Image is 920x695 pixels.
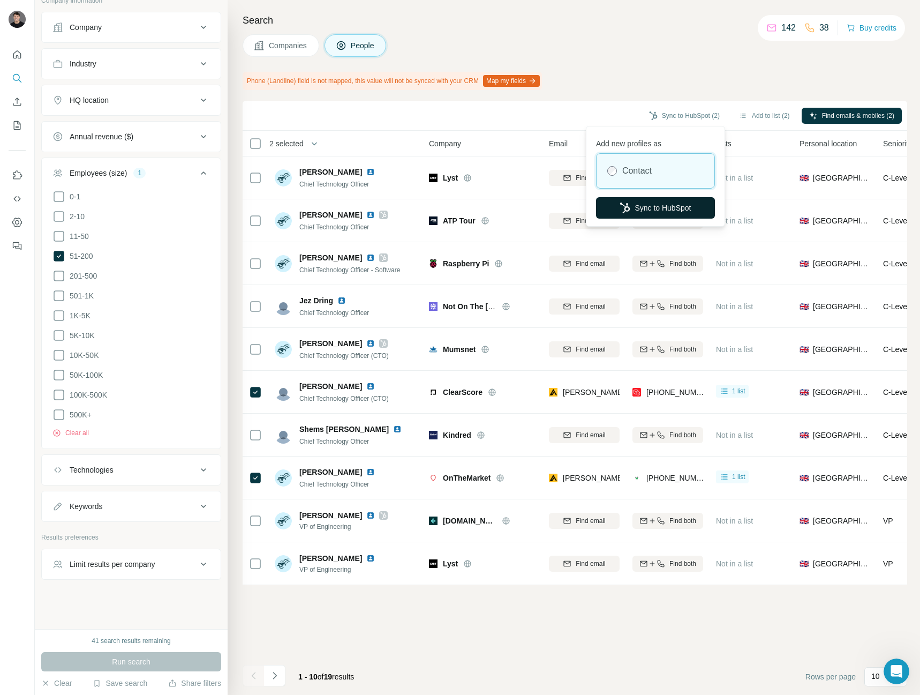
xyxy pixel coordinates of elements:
[92,636,170,646] div: 41 search results remaining
[813,344,870,355] span: [GEOGRAPHIC_DATA]
[243,72,542,90] div: Phone (Landline) field is not mapped, this value will not be synced with your CRM
[42,51,221,77] button: Industry
[669,559,696,569] span: Find both
[275,469,292,487] img: Avatar
[732,472,745,482] span: 1 list
[65,370,103,380] span: 50K-100K
[70,95,109,106] div: HQ location
[429,517,438,525] img: Logo of doxy.me
[443,473,491,483] span: OnTheMarket
[576,216,605,226] span: Find email
[9,42,206,120] div: FinAI says…
[299,295,333,306] span: Jez Dring
[65,251,93,261] span: 51-200
[732,386,745,396] span: 1 list
[443,344,476,355] span: Mumsnet
[813,387,870,398] span: [GEOGRAPHIC_DATA]
[800,258,809,269] span: 🇬🇧
[366,468,375,476] img: LinkedIn logo
[549,298,620,315] button: Find email
[9,236,26,256] button: Feedback
[443,173,458,183] span: Lyst
[298,672,318,681] span: 1 - 10
[800,215,809,226] span: 🇬🇧
[549,556,620,572] button: Find email
[813,430,870,440] span: [GEOGRAPHIC_DATA]
[366,554,375,563] img: LinkedIn logo
[337,296,346,305] img: LinkedIn logo
[366,382,375,391] img: LinkedIn logo
[70,559,155,570] div: Limit results per company
[243,13,907,28] h4: Search
[429,174,438,182] img: Logo of Lyst
[366,339,375,348] img: LinkedIn logo
[883,138,912,149] span: Seniority
[549,170,620,186] button: Find email
[716,431,753,439] span: Not in a list
[716,216,753,225] span: Not in a list
[42,457,221,483] button: Technologies
[883,345,909,354] span: C-Level
[9,42,176,96] div: Hello ☀️​Need help with Sales or Support? We've got you covered!FinAI • [DATE]
[65,290,94,301] span: 501-1K
[70,58,96,69] div: Industry
[443,302,565,311] span: Not On The [GEOGRAPHIC_DATA]
[884,659,909,684] iframe: Intercom live chat
[299,395,389,402] span: Chief Technology Officer (CTO)
[576,345,605,354] span: Find email
[483,75,540,87] button: Map my fields
[847,20,896,35] button: Buy credits
[65,271,97,281] span: 201-500
[9,116,26,135] button: My lists
[716,559,753,568] span: Not in a list
[429,345,438,354] img: Logo of Mumsnet
[299,352,389,360] span: Chief Technology Officer (CTO)
[822,111,894,121] span: Find emails & mobiles (2)
[429,302,438,311] img: Logo of Not On The High Street
[429,216,438,225] img: Logo of ATP Tour
[299,510,362,521] span: [PERSON_NAME]
[443,258,489,269] span: Raspberry Pi
[42,160,221,190] button: Employees (size)1
[133,168,146,178] div: 1
[9,45,26,64] button: Quick start
[188,4,207,24] div: Close
[17,99,63,105] div: FinAI • [DATE]
[269,40,308,51] span: Companies
[429,474,438,482] img: Logo of OnTheMarket
[299,565,379,574] span: VP of Engineering
[800,301,809,312] span: 🇬🇧
[275,427,292,444] img: Avatar
[549,213,620,229] button: Find email
[52,13,133,24] p: The team can also help
[299,553,362,564] span: [PERSON_NAME]
[65,350,99,361] span: 10K-50K
[299,266,400,274] span: Chief Technology Officer - Software
[596,197,715,219] button: Sync to HubSpot
[299,309,369,317] span: Chief Technology Officer
[70,501,102,512] div: Keywords
[9,92,26,111] button: Enrich CSV
[299,181,369,188] span: Chief Technology Officer
[275,512,292,529] img: Avatar
[429,559,438,568] img: Logo of Lyst
[576,559,605,569] span: Find email
[275,341,292,358] img: Avatar
[9,213,26,232] button: Dashboard
[41,678,72,689] button: Clear
[70,465,114,475] div: Technologies
[813,258,870,269] span: [GEOGRAPHIC_DATA]
[800,387,809,398] span: 🇬🇧
[41,533,221,542] p: Results preferences
[65,330,95,341] span: 5K-10K
[52,5,73,13] h1: FinAI
[576,302,605,311] span: Find email
[366,168,375,176] img: LinkedIn logo
[443,215,476,226] span: ATP Tour
[800,430,809,440] span: 🇬🇧
[42,14,221,40] button: Company
[269,138,304,149] span: 2 selected
[275,169,292,186] img: Avatar
[800,558,809,569] span: 🇬🇧
[800,173,809,183] span: 🇬🇧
